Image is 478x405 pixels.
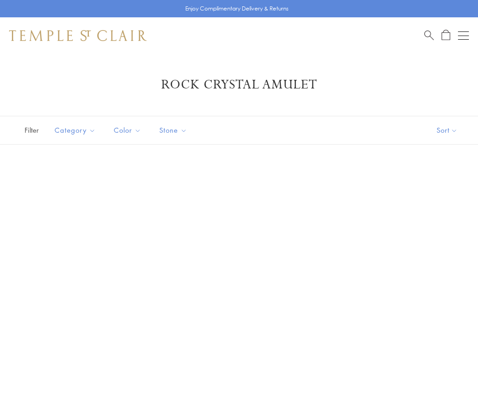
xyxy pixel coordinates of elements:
[107,120,148,140] button: Color
[424,30,434,41] a: Search
[50,125,102,136] span: Category
[9,30,147,41] img: Temple St. Clair
[458,30,469,41] button: Open navigation
[185,4,289,13] p: Enjoy Complimentary Delivery & Returns
[109,125,148,136] span: Color
[48,120,102,140] button: Category
[442,30,450,41] a: Open Shopping Bag
[23,77,455,93] h1: Rock Crystal Amulet
[155,125,194,136] span: Stone
[416,116,478,144] button: Show sort by
[153,120,194,140] button: Stone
